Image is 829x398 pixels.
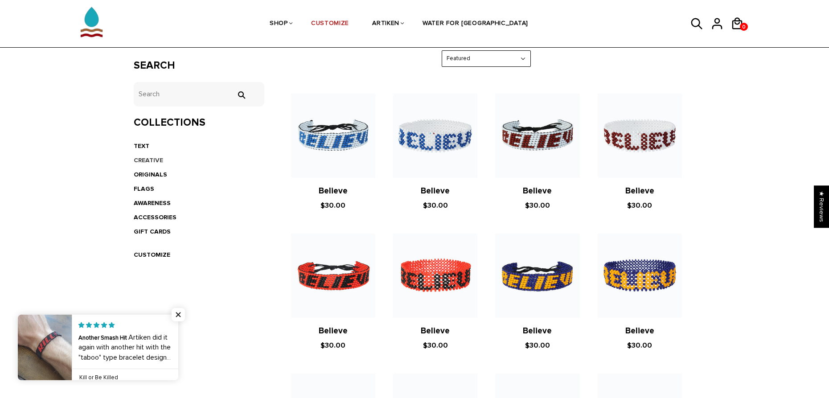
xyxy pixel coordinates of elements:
[423,201,448,210] span: $30.00
[311,0,349,48] a: CUSTOMIZE
[627,201,652,210] span: $30.00
[525,341,550,350] span: $30.00
[740,23,748,31] a: 0
[625,326,654,336] a: Believe
[627,341,652,350] span: $30.00
[372,0,399,48] a: ARTIKEN
[421,326,450,336] a: Believe
[740,21,748,33] span: 0
[320,201,345,210] span: $30.00
[134,171,167,178] a: ORIGINALS
[134,82,264,107] input: Search
[134,59,264,72] h3: Search
[814,185,829,228] div: Click to open Judge.me floating reviews tab
[134,142,149,150] a: TEXT
[134,213,176,221] a: ACCESSORIES
[134,156,163,164] a: CREATIVE
[134,199,171,207] a: AWARENESS
[232,91,250,99] input: Search
[525,201,550,210] span: $30.00
[134,116,264,129] h3: Collections
[319,326,348,336] a: Believe
[172,308,185,321] span: Close popup widget
[625,186,654,196] a: Believe
[423,0,528,48] a: WATER FOR [GEOGRAPHIC_DATA]
[523,186,552,196] a: Believe
[134,228,171,235] a: GIFT CARDS
[423,341,448,350] span: $30.00
[134,251,170,258] a: CUSTOMIZE
[421,186,450,196] a: Believe
[319,186,348,196] a: Believe
[270,0,288,48] a: SHOP
[134,185,154,193] a: FLAGS
[523,326,552,336] a: Believe
[320,341,345,350] span: $30.00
